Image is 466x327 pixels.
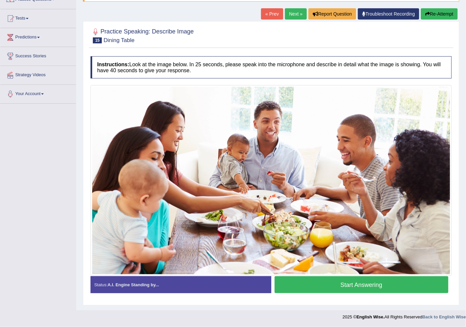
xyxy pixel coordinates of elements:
button: Start Answering [275,276,449,293]
strong: English Wise. [357,314,384,319]
div: Status: [91,276,271,293]
h2: Practice Speaking: Describe Image [91,27,194,43]
a: Your Account [0,85,76,101]
a: Tests [0,9,76,26]
a: Troubleshoot Recording [358,8,419,20]
b: Instructions: [97,62,129,67]
a: Predictions [0,28,76,45]
a: Next » [285,8,307,20]
a: « Prev [261,8,283,20]
strong: A.I. Engine Standing by... [107,282,159,287]
button: Report Question [308,8,356,20]
button: Re-Attempt [421,8,458,20]
a: Strategy Videos [0,66,76,82]
span: 15 [93,37,102,43]
a: Back to English Wise [423,314,466,319]
div: 2025 © All Rights Reserved [343,310,466,320]
small: Dining Table [103,37,134,43]
a: Success Stories [0,47,76,64]
h4: Look at the image below. In 25 seconds, please speak into the microphone and describe in detail w... [91,56,452,79]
